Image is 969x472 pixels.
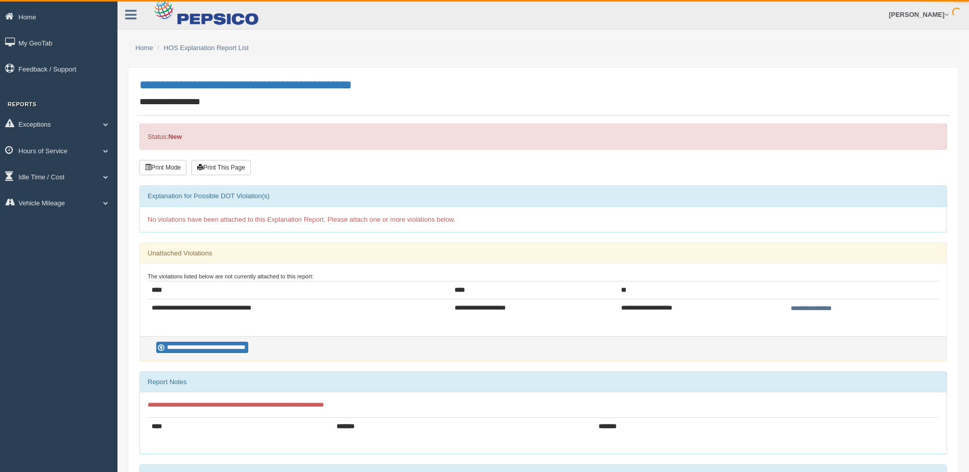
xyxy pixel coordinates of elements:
[135,44,153,52] a: Home
[148,216,456,223] span: No violations have been attached to this Explanation Report. Please attach one or more violations...
[164,44,249,52] a: HOS Explanation Report List
[140,372,947,392] div: Report Notes
[139,160,186,175] button: Print Mode
[139,124,947,150] div: Status:
[192,160,251,175] button: Print This Page
[140,186,947,206] div: Explanation for Possible DOT Violation(s)
[148,273,314,279] small: The violations listed below are not currently attached to this report:
[168,133,182,140] strong: New
[140,243,947,264] div: Unattached Violations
